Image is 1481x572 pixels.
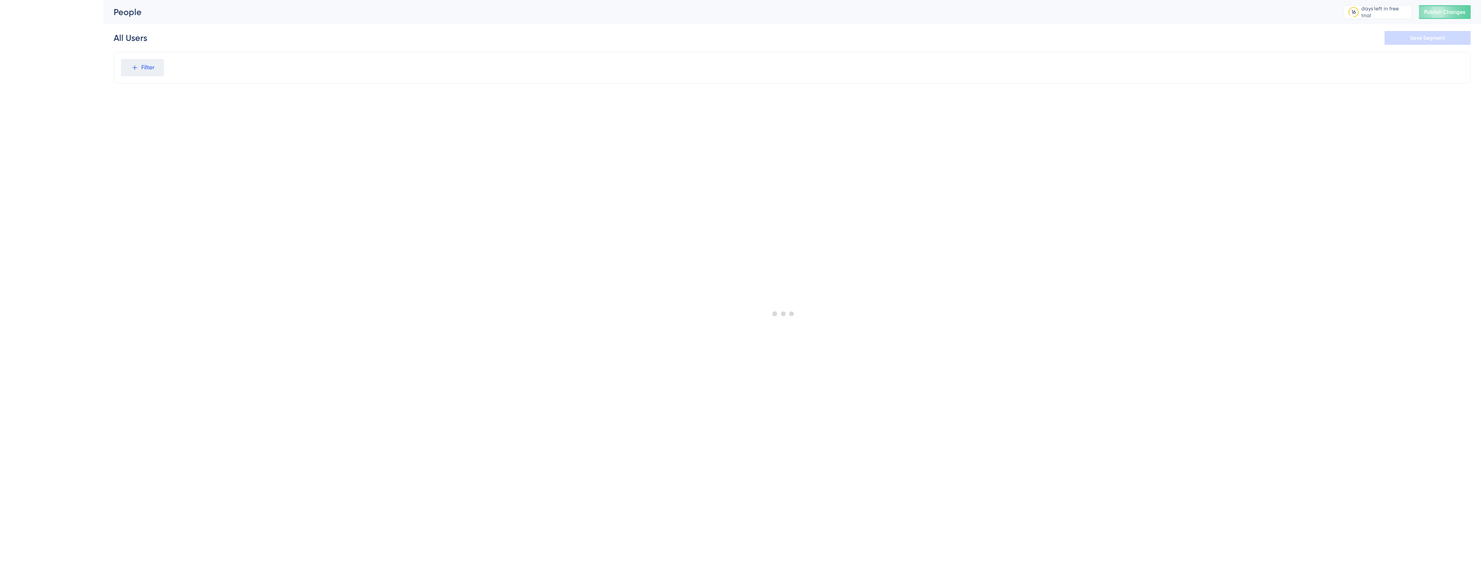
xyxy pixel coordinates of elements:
div: All Users [114,32,147,44]
span: Save Segment [1410,34,1445,41]
button: Publish Changes [1419,5,1471,19]
div: People [114,6,1322,18]
button: Save Segment [1385,31,1471,45]
div: 16 [1351,9,1356,16]
div: days left in free trial [1361,5,1409,19]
